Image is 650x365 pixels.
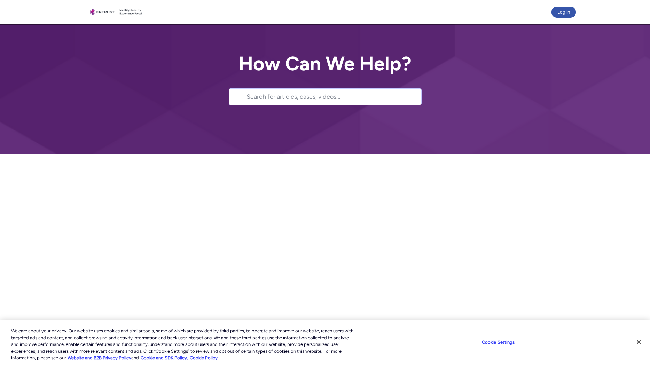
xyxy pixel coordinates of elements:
button: Close [631,334,647,350]
a: Cookie and SDK Policy. [141,355,188,360]
a: More information about our cookie policy., opens in a new tab [68,355,131,360]
h2: How Can We Help? [229,53,422,74]
button: Search [229,89,246,105]
button: Cookie Settings [477,335,520,349]
a: Cookie Policy [190,355,218,360]
input: Search for articles, cases, videos... [246,89,421,105]
button: Log in [551,7,576,18]
div: We care about your privacy. Our website uses cookies and similar tools, some of which are provide... [11,327,358,362]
